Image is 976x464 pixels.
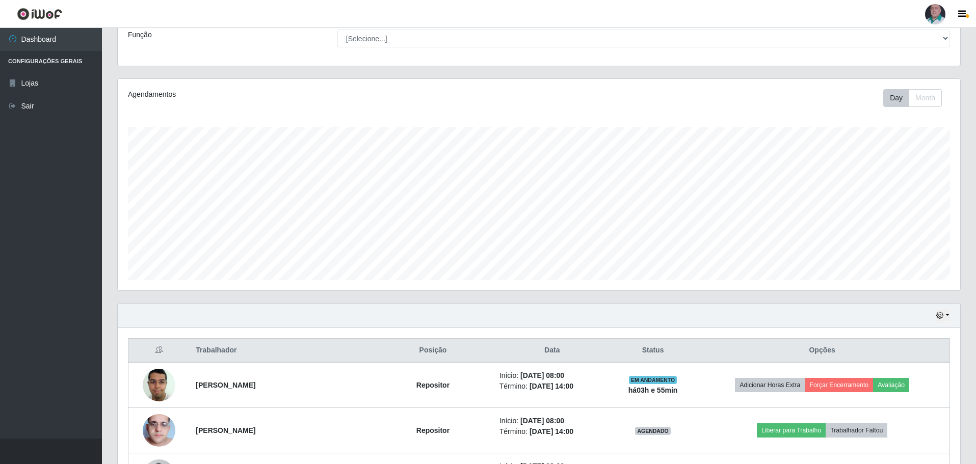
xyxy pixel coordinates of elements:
time: [DATE] 08:00 [520,371,564,379]
time: [DATE] 08:00 [520,417,564,425]
strong: [PERSON_NAME] [196,426,255,434]
img: 1602822418188.jpeg [143,363,175,406]
strong: [PERSON_NAME] [196,381,255,389]
li: Término: [499,381,605,392]
time: [DATE] 14:00 [530,382,573,390]
button: Day [883,89,909,107]
th: Posição [373,339,493,363]
button: Liberar para Trabalho [757,423,826,438]
li: Início: [499,370,605,381]
th: Trabalhador [190,339,373,363]
button: Adicionar Horas Extra [735,378,805,392]
span: EM ANDAMENTO [629,376,677,384]
div: Agendamentos [128,89,462,100]
strong: há 03 h e 55 min [628,386,678,394]
button: Month [909,89,942,107]
button: Avaliação [873,378,909,392]
strong: Repositor [416,381,450,389]
label: Função [128,30,152,40]
th: Opções [695,339,949,363]
strong: Repositor [416,426,450,434]
th: Status [611,339,695,363]
img: CoreUI Logo [17,8,62,20]
img: 1713869296207.jpeg [143,401,175,459]
li: Término: [499,426,605,437]
button: Trabalhador Faltou [826,423,887,438]
div: Toolbar with button groups [883,89,950,107]
span: AGENDADO [635,427,671,435]
th: Data [493,339,611,363]
li: Início: [499,416,605,426]
button: Forçar Encerramento [805,378,873,392]
div: First group [883,89,942,107]
time: [DATE] 14:00 [530,427,573,435]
